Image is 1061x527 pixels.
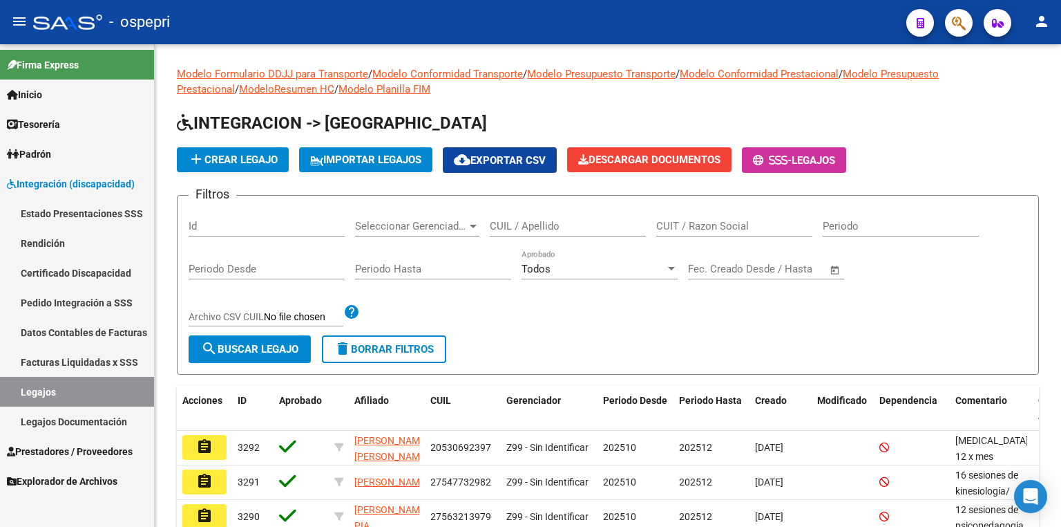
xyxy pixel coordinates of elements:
[196,438,213,455] mat-icon: assignment
[430,442,491,453] span: 20530692397
[238,442,260,453] span: 3292
[749,386,812,432] datatable-header-cell: Creado
[334,340,351,357] mat-icon: delete
[201,340,218,357] mat-icon: search
[879,395,937,406] span: Dependencia
[679,395,742,406] span: Periodo Hasta
[7,474,117,489] span: Explorador de Archivos
[506,395,561,406] span: Gerenciador
[238,477,260,488] span: 3291
[430,477,491,488] span: 27547732982
[355,220,467,232] span: Seleccionar Gerenciador
[603,511,636,522] span: 202510
[177,147,289,172] button: Crear Legajo
[578,154,720,166] span: Descargar Documentos
[679,442,712,453] span: 202512
[177,68,368,80] a: Modelo Formulario DDJJ para Transporte
[7,147,51,162] span: Padrón
[189,185,236,204] h3: Filtros
[567,147,732,172] button: Descargar Documentos
[264,311,343,324] input: Archivo CSV CUIL
[196,508,213,524] mat-icon: assignment
[430,511,491,522] span: 27563213979
[239,83,334,95] a: ModeloResumen HC
[742,147,846,173] button: -Legajos
[950,386,1033,432] datatable-header-cell: Comentario
[354,395,389,406] span: Afiliado
[598,386,673,432] datatable-header-cell: Periodo Desde
[177,386,232,432] datatable-header-cell: Acciones
[673,386,749,432] datatable-header-cell: Periodo Hasta
[955,395,1007,406] span: Comentario
[812,386,874,432] datatable-header-cell: Modificado
[527,68,676,80] a: Modelo Presupuesto Transporte
[679,511,712,522] span: 202512
[603,442,636,453] span: 202510
[201,343,298,355] span: Buscar Legajo
[603,477,636,488] span: 202510
[454,154,546,167] span: Exportar CSV
[188,151,204,167] mat-icon: add
[7,176,135,192] span: Integración (discapacidad)
[182,395,222,406] span: Acciones
[299,147,432,172] button: IMPORTAR LEGAJOS
[755,511,783,522] span: [DATE]
[1033,13,1050,30] mat-icon: person
[196,473,213,490] mat-icon: assignment
[680,68,839,80] a: Modelo Conformidad Prestacional
[425,386,501,432] datatable-header-cell: CUIL
[753,154,792,167] span: -
[238,395,247,406] span: ID
[232,386,274,432] datatable-header-cell: ID
[177,113,487,133] span: INTEGRACION -> [GEOGRAPHIC_DATA]
[506,442,589,453] span: Z99 - Sin Identificar
[755,442,783,453] span: [DATE]
[188,154,278,166] span: Crear Legajo
[817,395,867,406] span: Modificado
[679,477,712,488] span: 202512
[189,335,311,363] button: Buscar Legajo
[506,477,589,488] span: Z99 - Sin Identificar
[454,151,470,168] mat-icon: cloud_download
[603,395,667,406] span: Periodo Desde
[189,311,264,322] span: Archivo CSV CUIL
[506,511,589,522] span: Z99 - Sin Identificar
[354,477,428,488] span: [PERSON_NAME]
[7,117,60,132] span: Tesorería
[7,57,79,73] span: Firma Express
[238,511,260,522] span: 3290
[349,386,425,432] datatable-header-cell: Afiliado
[279,395,322,406] span: Aprobado
[343,304,360,320] mat-icon: help
[338,83,430,95] a: Modelo Planilla FIM
[443,147,557,173] button: Exportar CSV
[322,335,446,363] button: Borrar Filtros
[874,386,950,432] datatable-header-cell: Dependencia
[109,7,170,37] span: - ospepri
[828,262,843,278] button: Open calendar
[7,444,133,459] span: Prestadores / Proveedores
[688,263,744,275] input: Fecha inicio
[1014,480,1047,513] div: Open Intercom Messenger
[372,68,523,80] a: Modelo Conformidad Transporte
[755,477,783,488] span: [DATE]
[310,154,421,166] span: IMPORTAR LEGAJOS
[11,13,28,30] mat-icon: menu
[334,343,434,355] span: Borrar Filtros
[755,395,787,406] span: Creado
[501,386,598,432] datatable-header-cell: Gerenciador
[792,154,835,167] span: Legajos
[7,87,42,102] span: Inicio
[354,435,428,462] span: [PERSON_NAME] [PERSON_NAME]
[756,263,823,275] input: Fecha fin
[430,395,451,406] span: CUIL
[274,386,329,432] datatable-header-cell: Aprobado
[522,263,551,275] span: Todos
